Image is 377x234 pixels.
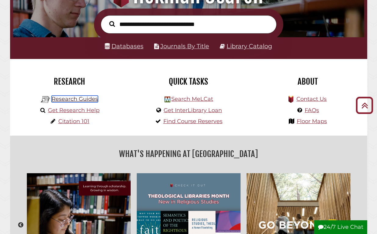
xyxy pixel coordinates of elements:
[15,76,125,87] h2: Research
[296,96,327,102] a: Contact Us
[165,97,170,102] img: Hekman Library Logo
[134,76,244,87] h2: Quick Tasks
[41,95,50,104] img: Hekman Library Logo
[18,222,24,228] button: Previous
[109,21,115,27] i: Search
[58,118,89,125] a: Citation 101
[105,42,143,50] a: Databases
[253,76,363,87] h2: About
[171,96,213,102] a: Search MeLCat
[160,42,209,50] a: Journals By Title
[297,118,327,125] a: Floor Maps
[52,96,98,102] a: Research Guides
[227,42,272,50] a: Library Catalog
[106,20,118,28] button: Search
[163,118,223,125] a: Find Course Reserves
[48,107,100,114] a: Get Research Help
[353,100,375,110] a: Back to Top
[15,147,363,161] h2: What's Happening at [GEOGRAPHIC_DATA]
[305,107,319,114] a: FAQs
[164,107,222,114] a: Get InterLibrary Loan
